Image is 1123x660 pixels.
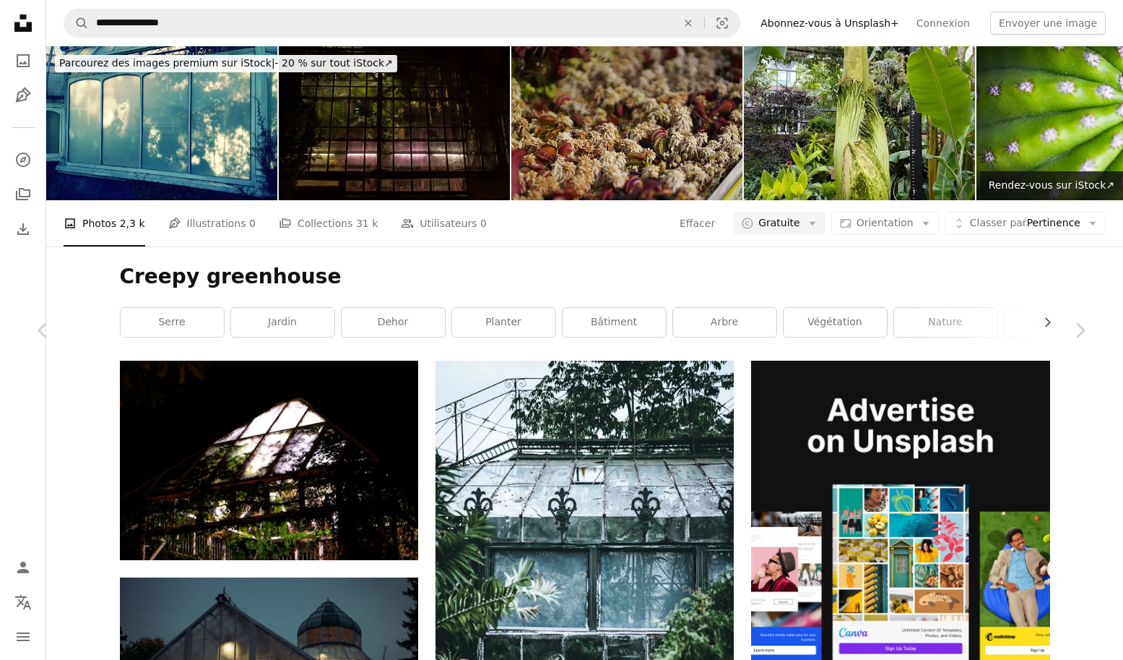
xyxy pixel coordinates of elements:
span: 31 k [356,215,378,231]
a: Illustrations 0 [168,200,256,247]
a: Photos [9,46,38,75]
a: dehor [342,308,445,337]
span: Orientation [857,217,914,228]
a: un bâtiment avec une verrière recouverte de vignes [120,453,418,466]
a: serre [121,308,224,337]
button: Effacer [672,9,704,37]
a: nature [894,308,997,337]
button: Rechercher sur Unsplash [64,9,89,37]
button: faire défiler la liste vers la droite [1034,308,1050,337]
a: Parcourez des images premium sur iStock|- 20 % sur tout iStock↗ [46,46,406,81]
button: Effacer [679,212,716,235]
button: Recherche de visuels [705,9,740,37]
a: végétation [784,308,887,337]
a: Historique de téléchargement [9,215,38,244]
button: Gratuite [733,212,825,235]
button: Orientation [831,212,939,235]
span: 0 [249,215,256,231]
span: Rendez-vous sur iStock ↗ [989,179,1114,191]
a: Explorer [9,145,38,174]
h1: Creepy greenhouse [120,264,1050,290]
a: Utilisateurs 0 [401,200,487,247]
span: Parcourez des images premium sur iStock | [59,57,275,69]
button: Classer parPertinence [945,212,1106,235]
img: Pièges à mouches de Vénus poussant dans la mousse séchée, montrant leurs feuilles de piège rouges... [511,46,742,200]
a: Abonnez-vous à Unsplash+ [752,12,908,35]
img: file-1636576776643-80d394b7be57image [751,361,1049,659]
span: 0 [480,215,487,231]
a: planter [452,308,555,337]
a: Rendez-vous sur iStock↗ [980,171,1123,200]
button: Langue [9,588,38,617]
a: Collections [9,180,38,209]
a: Connexion [908,12,979,35]
span: Gratuite [758,216,800,231]
a: jardinage [1005,308,1108,337]
a: arbre [673,308,776,337]
img: Titan Arum (Corpse Flower) [744,46,975,200]
img: un bâtiment avec une verrière recouverte de vignes [120,361,418,560]
span: Classer par [970,217,1027,228]
a: jardin [231,308,334,337]
a: verre encadré en métal gris [435,578,734,591]
img: L'extérieur époustouflant du bâtiment en verre tournées vers l'extérieur. [46,46,277,200]
form: Rechercher des visuels sur tout le site [64,9,740,38]
a: Suivant [1036,261,1123,400]
button: Envoyer une image [990,12,1106,35]
img: grandes fenêtres orangerie la nuit [279,46,510,200]
a: Collections 31 k [279,200,378,247]
span: Pertinence [970,216,1080,231]
a: Illustrations [9,81,38,110]
button: Menu [9,622,38,651]
a: bâtiment [563,308,666,337]
a: Connexion / S’inscrire [9,553,38,582]
span: - 20 % sur tout iStock ↗ [59,57,393,69]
